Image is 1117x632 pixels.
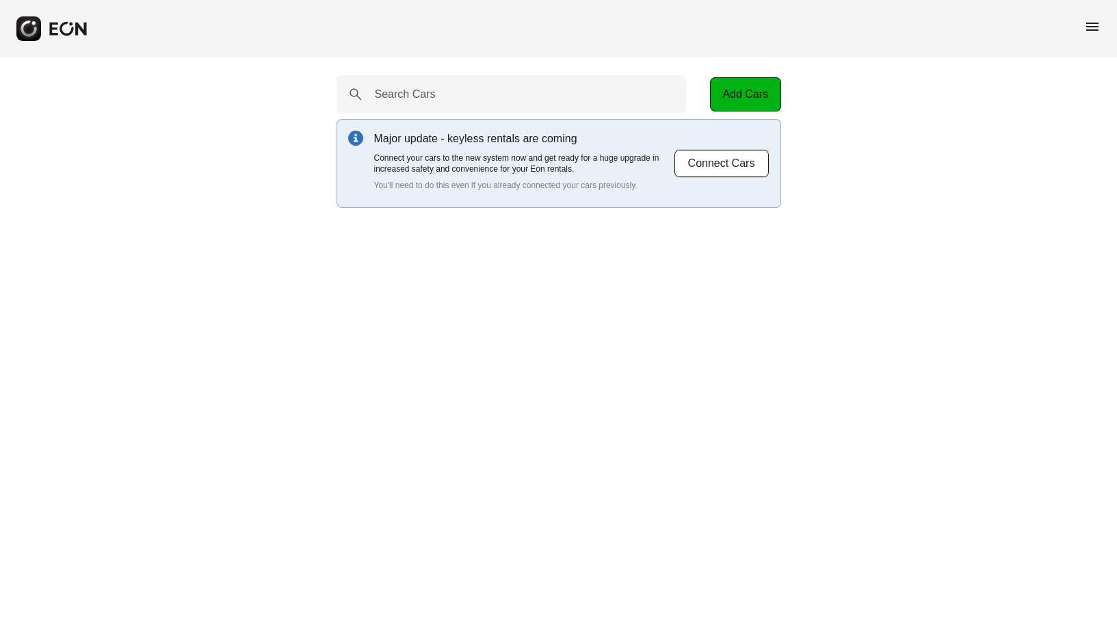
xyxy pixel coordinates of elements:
[674,149,770,178] button: Connect Cars
[348,131,363,146] img: info
[374,131,674,147] p: Major update - keyless rentals are coming
[710,77,781,111] button: Add Cars
[375,86,436,103] label: Search Cars
[374,153,674,174] p: Connect your cars to the new system now and get ready for a huge upgrade in increased safety and ...
[374,180,674,191] p: You'll need to do this even if you already connected your cars previously.
[1084,18,1101,35] span: menu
